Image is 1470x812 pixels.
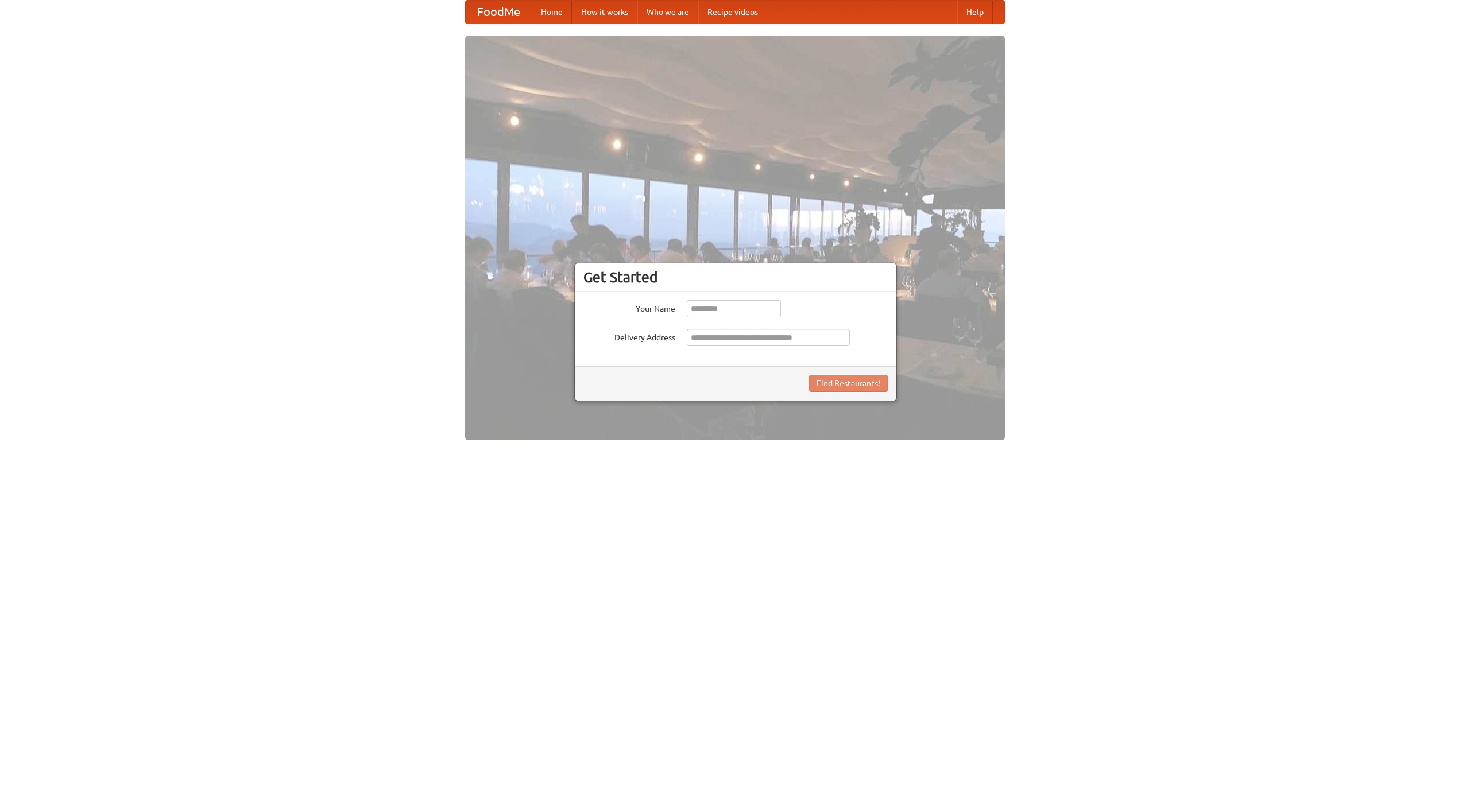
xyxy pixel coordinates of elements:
a: How it works [572,1,637,24]
h3: Get Started [583,269,888,286]
a: FoodMe [466,1,532,24]
label: Your Name [583,300,675,314]
a: Recipe videos [698,1,767,24]
button: Find Restaurants! [809,375,888,392]
label: Delivery Address [583,329,675,343]
a: Help [957,1,993,24]
a: Who we are [637,1,698,24]
a: Home [532,1,572,24]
